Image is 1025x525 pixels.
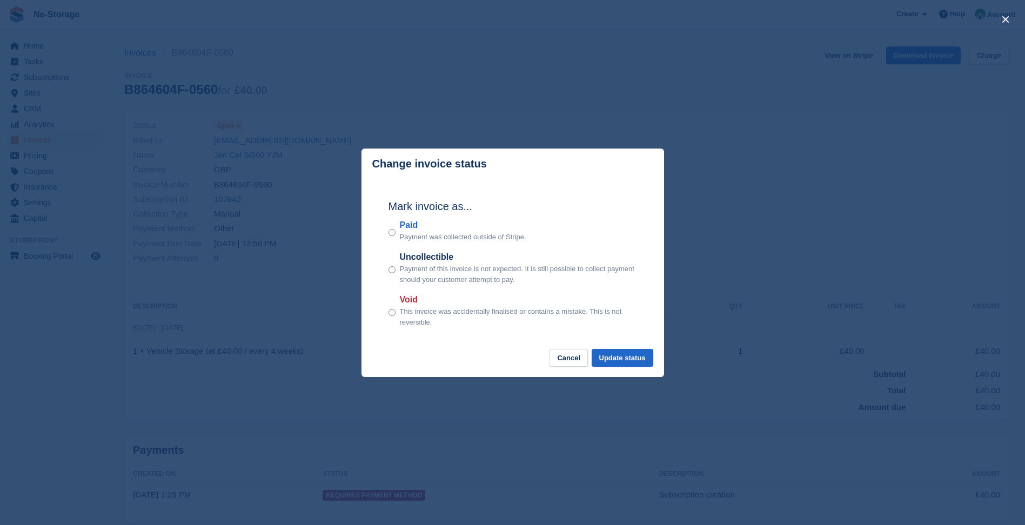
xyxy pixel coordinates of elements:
h2: Mark invoice as... [388,198,637,214]
button: Update status [592,349,653,367]
button: Cancel [550,349,588,367]
label: Paid [400,219,526,232]
p: This invoice was accidentally finalised or contains a mistake. This is not reversible. [400,306,637,327]
p: Payment of this invoice is not expected. It is still possible to collect payment should your cust... [400,264,637,285]
p: Payment was collected outside of Stripe. [400,232,526,243]
button: close [997,11,1014,28]
label: Uncollectible [400,251,637,264]
label: Void [400,293,637,306]
p: Change invoice status [372,158,487,170]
